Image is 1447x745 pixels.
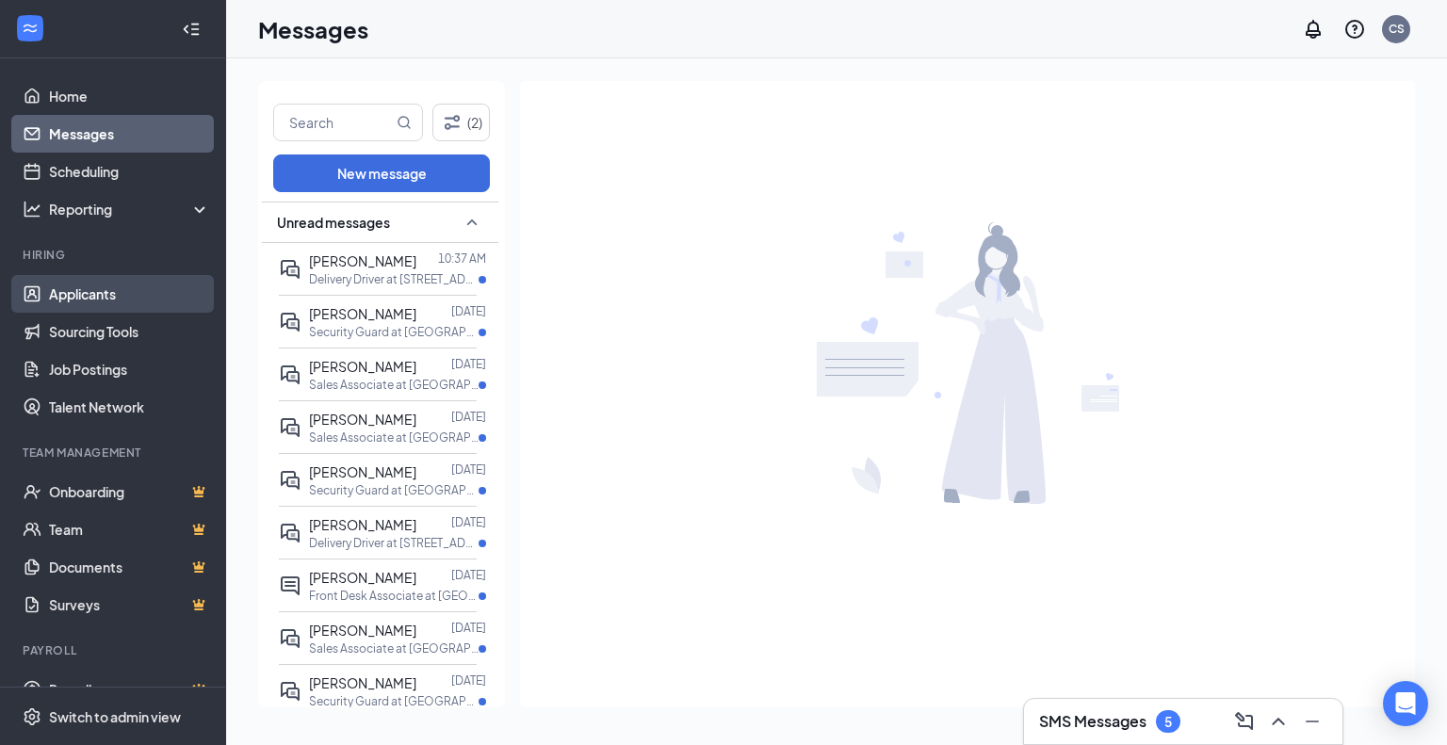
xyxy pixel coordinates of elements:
[279,469,301,492] svg: ActiveDoubleChat
[461,211,483,234] svg: SmallChevronUp
[49,707,181,726] div: Switch to admin view
[451,672,486,688] p: [DATE]
[451,356,486,372] p: [DATE]
[451,620,486,636] p: [DATE]
[309,588,479,604] p: Front Desk Associate at [GEOGRAPHIC_DATA][PERSON_NAME]
[1233,710,1256,733] svg: ComposeMessage
[279,522,301,544] svg: ActiveDoubleChat
[49,350,210,388] a: Job Postings
[182,20,201,39] svg: Collapse
[309,377,479,393] p: Sales Associate at [GEOGRAPHIC_DATA][PERSON_NAME]
[279,627,301,650] svg: ActiveDoubleChat
[1039,711,1146,732] h3: SMS Messages
[279,258,301,281] svg: ActiveDoubleChat
[279,311,301,333] svg: ActiveDoubleChat
[1302,18,1325,40] svg: Notifications
[49,200,211,219] div: Reporting
[309,252,416,269] span: [PERSON_NAME]
[309,693,479,709] p: Security Guard at [GEOGRAPHIC_DATA][PERSON_NAME]
[309,569,416,586] span: [PERSON_NAME]
[1343,18,1366,40] svg: QuestionInfo
[309,535,479,551] p: Delivery Driver at [STREET_ADDRESS] Purple Lotus
[309,305,416,322] span: [PERSON_NAME]
[451,303,486,319] p: [DATE]
[21,19,40,38] svg: WorkstreamLogo
[451,462,486,478] p: [DATE]
[279,364,301,386] svg: ActiveDoubleChat
[23,200,41,219] svg: Analysis
[277,213,390,232] span: Unread messages
[49,313,210,350] a: Sourcing Tools
[432,104,490,141] button: Filter (2)
[49,671,210,708] a: PayrollCrown
[1267,710,1290,733] svg: ChevronUp
[1297,706,1327,737] button: Minimize
[309,640,479,656] p: Sales Associate at [GEOGRAPHIC_DATA][PERSON_NAME]
[309,358,416,375] span: [PERSON_NAME]
[309,622,416,639] span: [PERSON_NAME]
[23,707,41,726] svg: Settings
[309,674,416,691] span: [PERSON_NAME]
[258,13,368,45] h1: Messages
[49,77,210,115] a: Home
[49,473,210,510] a: OnboardingCrown
[279,575,301,597] svg: ActiveChat
[23,247,206,263] div: Hiring
[274,105,393,140] input: Search
[1164,714,1172,730] div: 5
[451,514,486,530] p: [DATE]
[49,388,210,426] a: Talent Network
[23,445,206,461] div: Team Management
[309,482,479,498] p: Security Guard at [GEOGRAPHIC_DATA][PERSON_NAME]
[23,642,206,658] div: Payroll
[309,429,479,445] p: Sales Associate at [GEOGRAPHIC_DATA][PERSON_NAME]
[49,586,210,624] a: SurveysCrown
[397,115,412,130] svg: MagnifyingGlass
[49,153,210,190] a: Scheduling
[1301,710,1324,733] svg: Minimize
[1263,706,1293,737] button: ChevronUp
[441,111,463,134] svg: Filter
[309,324,479,340] p: Security Guard at [GEOGRAPHIC_DATA][PERSON_NAME]
[309,463,416,480] span: [PERSON_NAME]
[279,416,301,439] svg: ActiveDoubleChat
[309,516,416,533] span: [PERSON_NAME]
[49,548,210,586] a: DocumentsCrown
[279,680,301,703] svg: ActiveDoubleChat
[451,409,486,425] p: [DATE]
[1389,21,1405,37] div: CS
[273,154,490,192] button: New message
[49,275,210,313] a: Applicants
[49,510,210,548] a: TeamCrown
[309,271,479,287] p: Delivery Driver at [STREET_ADDRESS] Purple Lotus
[438,251,486,267] p: 10:37 AM
[451,567,486,583] p: [DATE]
[1383,681,1428,726] div: Open Intercom Messenger
[309,411,416,428] span: [PERSON_NAME]
[1229,706,1260,737] button: ComposeMessage
[49,115,210,153] a: Messages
